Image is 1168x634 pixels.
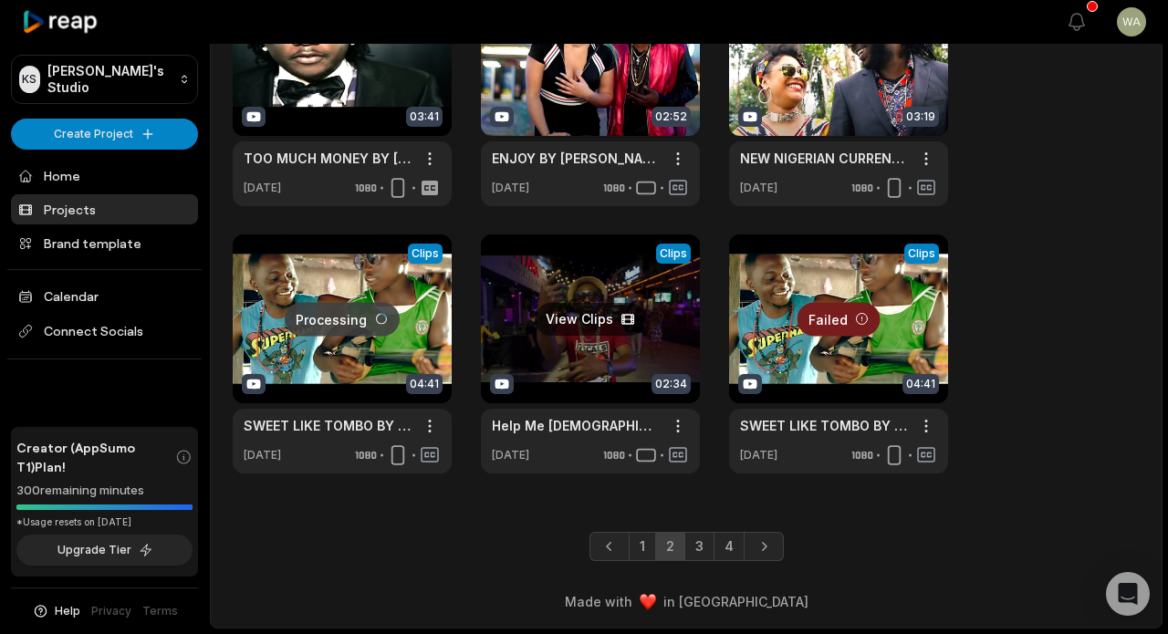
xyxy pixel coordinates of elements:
[589,532,630,561] a: Previous page
[227,592,1145,611] div: Made with in [GEOGRAPHIC_DATA]
[11,281,198,311] a: Calendar
[655,532,685,561] a: Page 2 is your current page
[16,515,193,529] div: *Usage resets on [DATE]
[640,594,656,610] img: heart emoji
[16,438,175,476] span: Creator (AppSumo T1) Plan!
[47,63,172,96] p: [PERSON_NAME]'s Studio
[492,416,660,435] a: Help Me [DEMOGRAPHIC_DATA] by Waconzy (official music video)
[1106,572,1150,616] div: Open Intercom Messenger
[11,315,198,348] span: Connect Socials
[589,532,784,561] ul: Pagination
[244,149,412,168] a: TOO MUCH MONEY BY [PERSON_NAME] (OFFICIAL VIDEO) AFRO-POP MUSIC 2020 |AFRO-BEAT |NIGERIA MUSIC 20...
[19,66,40,93] div: KS
[91,603,131,619] a: Privacy
[11,194,198,224] a: Projects
[714,532,745,561] a: Page 4
[740,416,908,435] div: SWEET LIKE TOMBO BY [PERSON_NAME] (OFFICIAL VIDEO) AFROBEATS 2020 VIDEO MIX| NAIJA 2020 MIX| POP ...
[11,161,198,191] a: Home
[744,532,784,561] a: Next page
[16,482,193,500] div: 300 remaining minutes
[16,535,193,566] button: Upgrade Tier
[142,603,178,619] a: Terms
[11,228,198,258] a: Brand template
[740,149,908,168] a: NEW NIGERIAN CURRENT AFRO BEAT NAIJA SONGS - Waconzy - Marry You ( official music video)
[629,532,656,561] a: Page 1
[244,416,412,435] a: SWEET LIKE TOMBO BY [PERSON_NAME] (OFFICIAL VIDEO) AFROBEATS 2020 VIDEO MIX| NAIJA 2020 MIX| POP ...
[32,603,80,619] button: Help
[492,149,660,168] a: ENJOY BY [PERSON_NAME] (OFFICIAL VIDEO) AFROBEAT | NIGERIAN MUSIC | POPULAR POP MUSIC | AFRICAN M...
[55,603,80,619] span: Help
[684,532,714,561] a: Page 3
[11,119,198,150] button: Create Project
